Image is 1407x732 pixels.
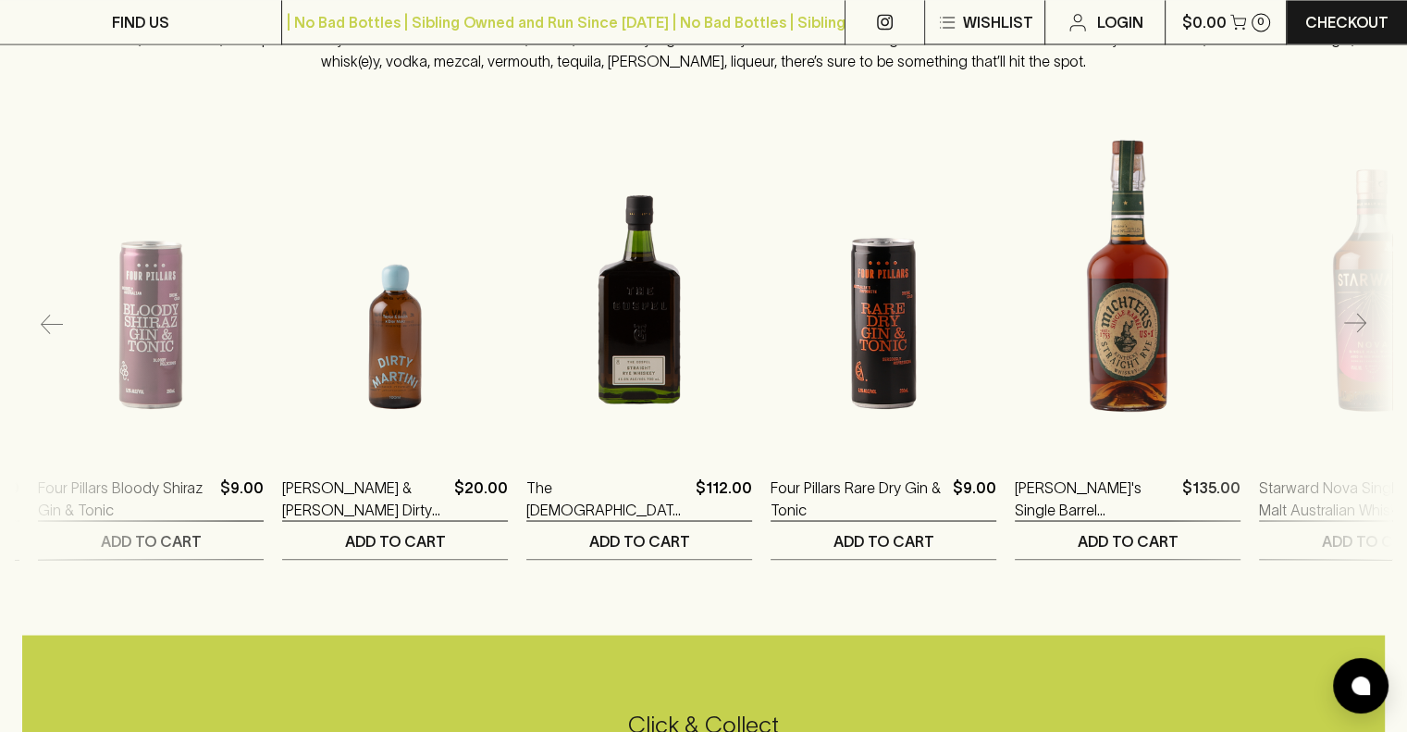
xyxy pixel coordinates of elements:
[833,529,934,552] p: ADD TO CART
[38,521,264,559] button: ADD TO CART
[1015,124,1240,448] img: Michter's Single Barrel Kentucky Straight Rye Whiskey
[953,476,996,520] p: $9.00
[282,521,508,559] button: ADD TO CART
[38,124,264,448] img: Four Pillars Bloody Shiraz Gin & Tonic
[282,476,447,520] a: [PERSON_NAME] & [PERSON_NAME] Dirty Martini Cocktail
[38,476,213,520] a: Four Pillars Bloody Shiraz Gin & Tonic
[101,529,202,552] p: ADD TO CART
[1182,11,1227,33] p: $0.00
[526,124,752,448] img: The Gospel Straight Rye Whiskey
[589,529,690,552] p: ADD TO CART
[1015,476,1175,520] a: [PERSON_NAME]'s Single Barrel [US_STATE] Straight Rye Whiskey
[962,11,1032,33] p: Wishlist
[771,476,945,520] a: Four Pillars Rare Dry Gin & Tonic
[1351,676,1370,695] img: bubble-icon
[526,521,752,559] button: ADD TO CART
[1182,476,1240,520] p: $135.00
[454,476,508,520] p: $20.00
[345,529,446,552] p: ADD TO CART
[696,476,752,520] p: $112.00
[1305,11,1388,33] p: Checkout
[1015,521,1240,559] button: ADD TO CART
[1078,529,1179,552] p: ADD TO CART
[112,11,169,33] p: FIND US
[1096,11,1142,33] p: Login
[526,476,688,520] a: The [DEMOGRAPHIC_DATA] Straight Rye Whiskey
[771,521,996,559] button: ADD TO CART
[771,124,996,448] img: Four Pillars Rare Dry Gin & Tonic
[282,124,508,448] img: Taylor & Smith Dirty Martini Cocktail
[1257,17,1265,27] p: 0
[220,476,264,520] p: $9.00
